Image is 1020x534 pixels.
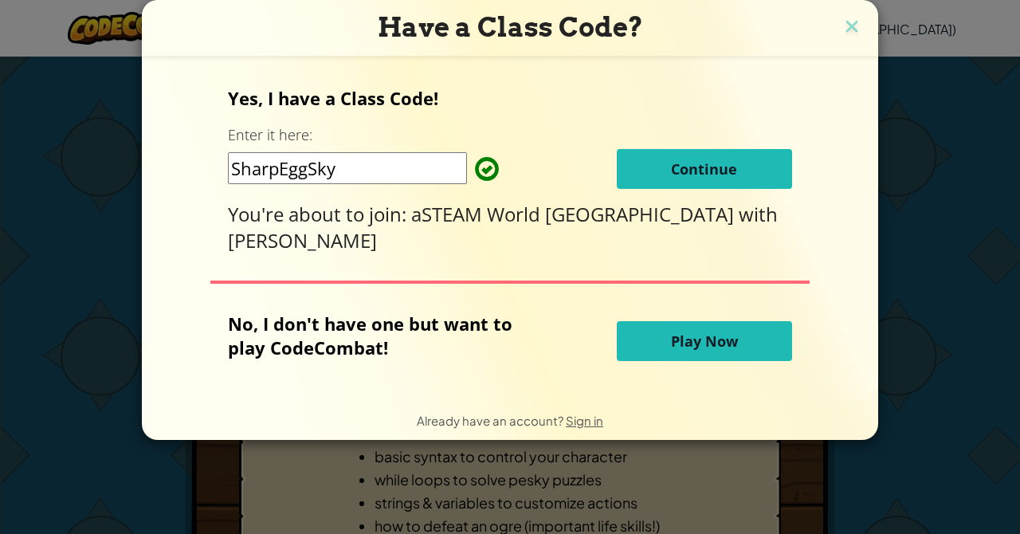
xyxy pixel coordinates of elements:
[739,201,778,227] span: with
[228,227,377,253] span: [PERSON_NAME]
[228,125,312,145] label: Enter it here:
[617,321,792,361] button: Play Now
[671,159,737,179] span: Continue
[411,201,739,227] span: aSTEAM World [GEOGRAPHIC_DATA]
[228,312,536,359] p: No, I don't have one but want to play CodeCombat!
[841,16,862,40] img: close icon
[671,332,738,351] span: Play Now
[617,149,792,189] button: Continue
[417,413,566,428] span: Already have an account?
[228,201,411,227] span: You're about to join:
[378,11,643,43] span: Have a Class Code?
[566,413,603,428] a: Sign in
[228,86,791,110] p: Yes, I have a Class Code!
